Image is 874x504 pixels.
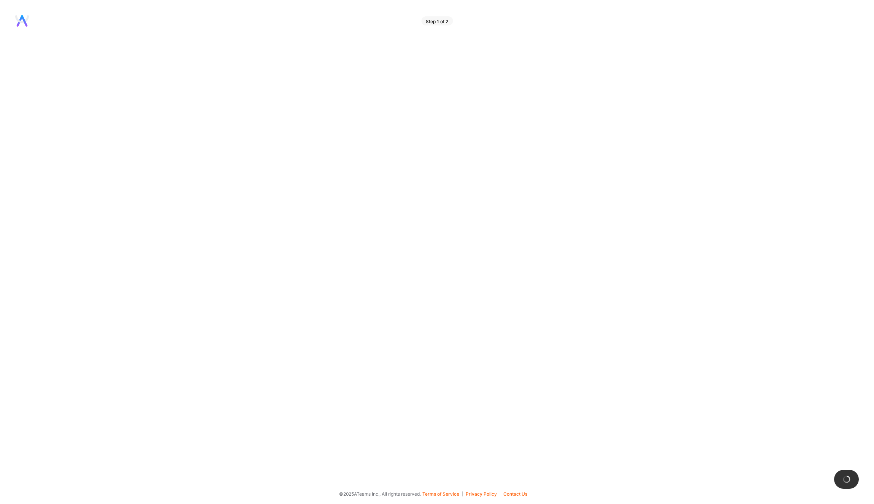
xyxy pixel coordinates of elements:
div: Step 1 of 2 [421,16,453,25]
button: Terms of Service [422,491,463,496]
img: loading [842,475,851,484]
button: Privacy Policy [466,491,500,496]
span: © 2025 ATeams Inc., All rights reserved. [339,490,421,498]
button: Contact Us [503,491,527,496]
